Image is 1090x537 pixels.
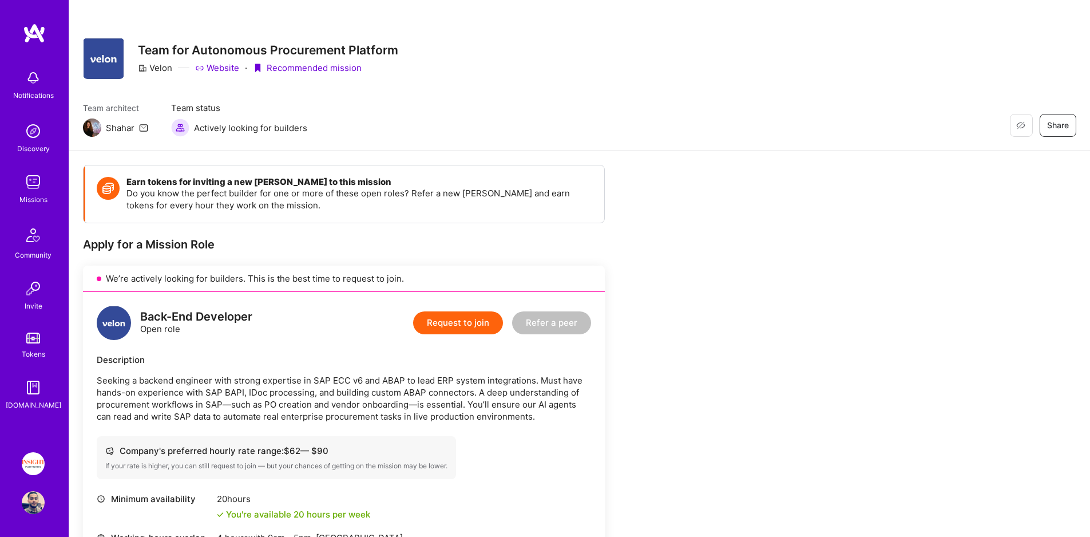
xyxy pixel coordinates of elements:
[194,122,307,134] span: Actively looking for builders
[138,43,398,57] h3: Team for Autonomous Procurement Platform
[126,177,593,187] h4: Earn tokens for inviting a new [PERSON_NAME] to this mission
[15,249,51,261] div: Community
[22,66,45,89] img: bell
[138,64,147,73] i: icon CompanyGray
[106,122,134,134] div: Shahar
[253,62,362,74] div: Recommended mission
[6,399,61,411] div: [DOMAIN_NAME]
[97,495,105,503] i: icon Clock
[171,102,307,114] span: Team status
[19,491,47,514] a: User Avatar
[19,194,47,206] div: Missions
[22,277,45,300] img: Invite
[19,222,47,249] img: Community
[253,64,262,73] i: icon PurpleRibbon
[97,374,591,423] p: Seeking a backend engineer with strong expertise in SAP ECC v6 and ABAP to lead ERP system integr...
[140,311,252,335] div: Open role
[22,120,45,143] img: discovery
[25,300,42,312] div: Invite
[83,237,605,252] div: Apply for a Mission Role
[22,452,45,475] img: Insight Partners: Data & AI - Sourcing
[217,493,370,505] div: 20 hours
[83,102,148,114] span: Team architect
[97,493,211,505] div: Minimum availability
[245,62,247,74] div: ·
[195,62,239,74] a: Website
[217,508,370,520] div: You're available 20 hours per week
[84,38,124,79] img: Company Logo
[97,354,591,366] div: Description
[413,311,503,334] button: Request to join
[17,143,50,155] div: Discovery
[139,123,148,132] i: icon Mail
[217,511,224,518] i: icon Check
[1047,120,1069,131] span: Share
[22,171,45,194] img: teamwork
[22,376,45,399] img: guide book
[26,333,40,343] img: tokens
[126,187,593,211] p: Do you know the perfect builder for one or more of these open roles? Refer a new [PERSON_NAME] an...
[83,266,605,292] div: We’re actively looking for builders. This is the best time to request to join.
[105,447,114,455] i: icon Cash
[23,23,46,44] img: logo
[97,306,131,340] img: logo
[13,89,54,101] div: Notifications
[1040,114,1076,137] button: Share
[105,461,447,471] div: If your rate is higher, you can still request to join — but your chances of getting on the missio...
[140,311,252,323] div: Back-End Developer
[171,119,189,137] img: Actively looking for builders
[1016,121,1025,130] i: icon EyeClosed
[512,311,591,334] button: Refer a peer
[22,348,45,360] div: Tokens
[138,62,172,74] div: Velon
[83,119,101,137] img: Team Architect
[19,452,47,475] a: Insight Partners: Data & AI - Sourcing
[105,445,447,457] div: Company's preferred hourly rate range: $ 62 — $ 90
[97,177,120,200] img: Token icon
[22,491,45,514] img: User Avatar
